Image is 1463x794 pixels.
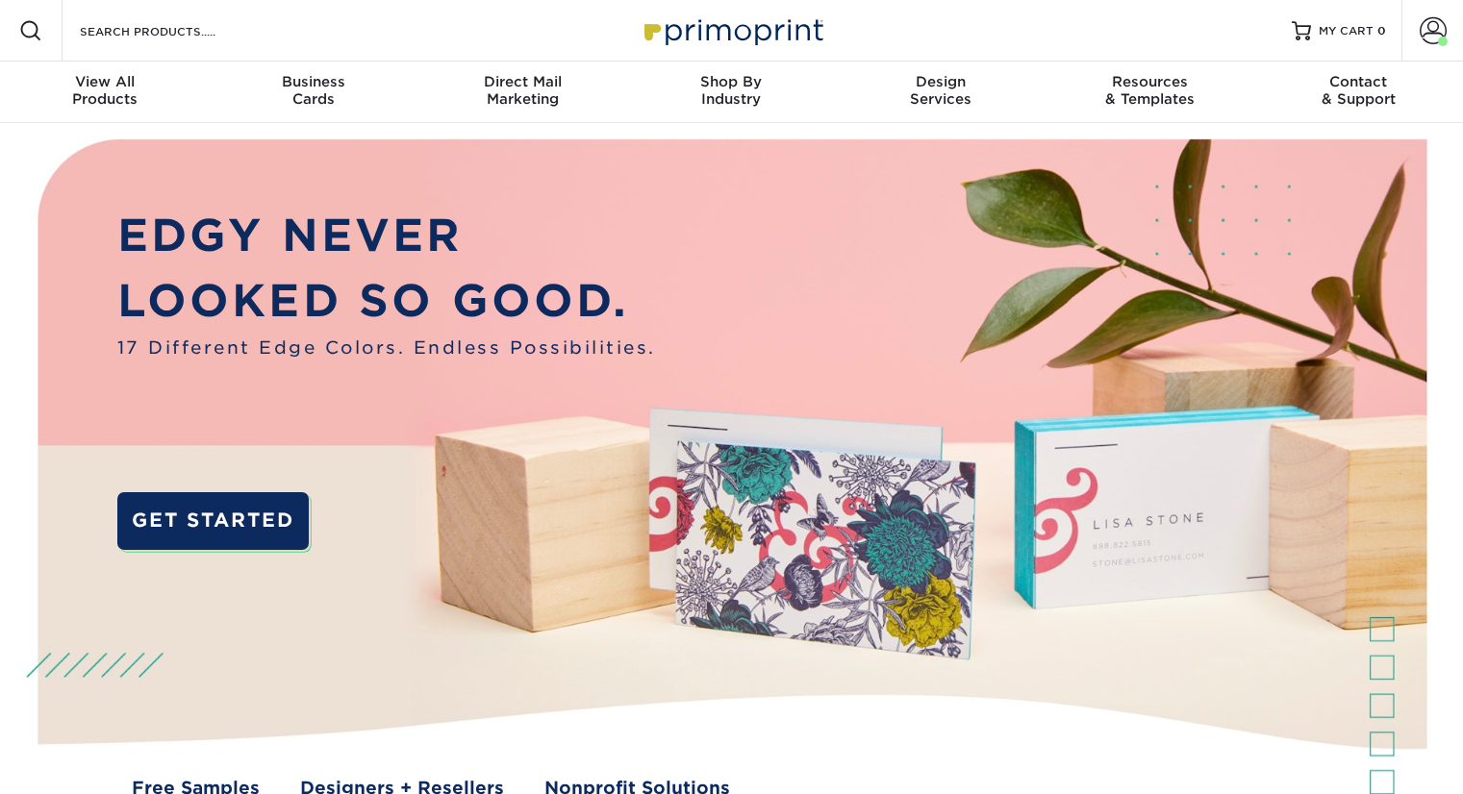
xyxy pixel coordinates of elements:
[209,73,417,108] div: Cards
[78,19,265,42] input: SEARCH PRODUCTS.....
[117,492,309,550] a: GET STARTED
[1254,73,1463,108] div: & Support
[1045,73,1253,90] span: Resources
[636,10,828,51] img: Primoprint
[627,73,836,108] div: Industry
[418,73,627,108] div: Marketing
[117,268,656,334] p: LOOKED SO GOOD.
[1377,24,1386,37] span: 0
[209,62,417,123] a: BusinessCards
[1045,62,1253,123] a: Resources& Templates
[627,62,836,123] a: Shop ByIndustry
[1045,73,1253,108] div: & Templates
[418,73,627,90] span: Direct Mail
[627,73,836,90] span: Shop By
[117,203,656,268] p: EDGY NEVER
[1319,23,1374,39] span: MY CART
[1254,73,1463,90] span: Contact
[117,335,656,360] span: 17 Different Edge Colors. Endless Possibilities.
[836,73,1045,90] span: Design
[836,62,1045,123] a: DesignServices
[209,73,417,90] span: Business
[836,73,1045,108] div: Services
[1254,62,1463,123] a: Contact& Support
[418,62,627,123] a: Direct MailMarketing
